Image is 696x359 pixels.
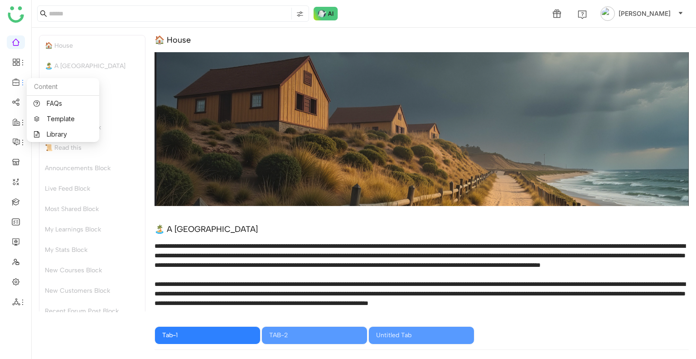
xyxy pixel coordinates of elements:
button: [PERSON_NAME] [599,6,685,21]
a: Library [34,131,92,138]
div: 🏝️ A [GEOGRAPHIC_DATA] [39,56,145,76]
div: Most Shared Block [39,199,145,219]
div: TAB-2 [269,330,360,340]
img: 68553b2292361c547d91f02a [155,52,689,206]
img: avatar [600,6,615,21]
div: My Learnings Block [39,219,145,240]
a: Template [34,116,92,122]
div: 🏠 House [39,35,145,56]
div: New Courses Block [39,260,145,280]
a: FAQs [34,100,92,107]
span: [PERSON_NAME] [619,9,671,19]
div: 📜 Read this [39,138,145,158]
div: New Customers Block [39,280,145,301]
img: help.svg [578,10,587,19]
div: Content [27,78,99,96]
img: logo [8,6,24,23]
img: search-type.svg [296,10,304,18]
div: Live Feed Block [39,178,145,199]
div: Untitled Tab [376,330,467,340]
div: Announcements Block [39,158,145,178]
div: 🏝️ A [GEOGRAPHIC_DATA] [155,224,258,234]
div: My Stats Block [39,240,145,260]
img: ask-buddy-normal.svg [314,7,338,20]
div: Tab-1 [162,330,253,340]
div: Recent Forum Post Block [39,301,145,321]
div: 🏠 House [155,35,191,45]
